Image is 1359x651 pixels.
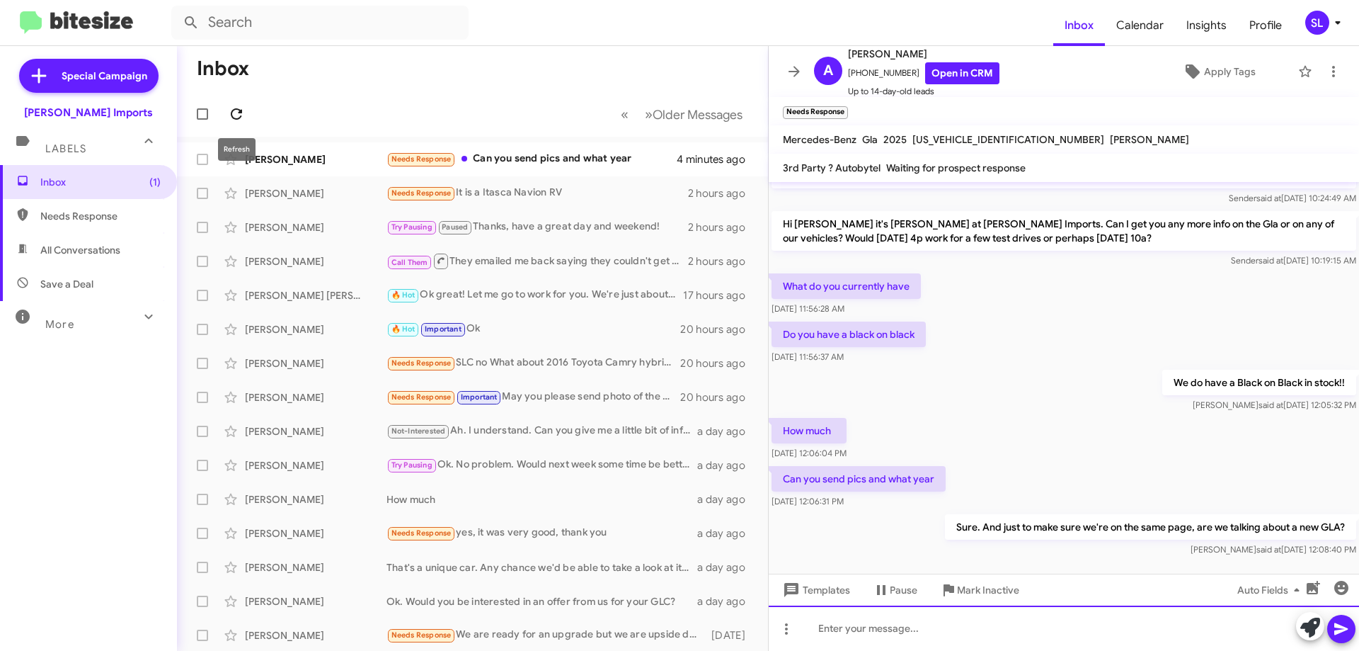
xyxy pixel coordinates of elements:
[245,492,386,506] div: [PERSON_NAME]
[621,106,629,123] span: «
[612,100,637,129] button: Previous
[386,525,697,541] div: yes, it was very good, thank you
[391,258,428,267] span: Call Them
[171,6,469,40] input: Search
[772,418,847,443] p: How much
[245,390,386,404] div: [PERSON_NAME]
[391,154,452,164] span: Needs Response
[772,466,946,492] p: Can you send pics and what year
[883,133,907,146] span: 2025
[391,426,446,436] span: Not-Interested
[425,324,461,334] span: Important
[783,106,848,119] small: Needs Response
[1226,577,1317,603] button: Auto Fields
[442,222,468,232] span: Paused
[945,514,1356,540] p: Sure. And just to make sure we're on the same page, are we talking about a new GLA?
[24,106,153,120] div: [PERSON_NAME] Imports
[391,528,452,538] span: Needs Response
[45,318,74,331] span: More
[40,277,93,291] span: Save a Deal
[688,254,757,268] div: 2 hours ago
[772,303,844,314] span: [DATE] 11:56:28 AM
[653,107,742,123] span: Older Messages
[386,185,688,201] div: It is a Itasca Navion RV
[1305,11,1329,35] div: SL
[391,222,432,232] span: Try Pausing
[783,162,881,174] span: 3rd Party ? Autobytel
[245,628,386,642] div: [PERSON_NAME]
[245,288,386,302] div: [PERSON_NAME] [PERSON_NAME]
[772,496,844,506] span: [DATE] 12:06:31 PM
[461,392,498,402] span: Important
[613,100,751,129] nav: Page navigation example
[245,594,386,608] div: [PERSON_NAME]
[1146,59,1291,84] button: Apply Tags
[1258,400,1283,410] span: said at
[386,252,688,270] div: They emailed me back saying they couldn't get a approval thanks though
[697,424,757,438] div: a day ago
[780,577,850,603] span: Templates
[1053,5,1105,46] span: Inbox
[62,69,147,83] span: Special Campaign
[218,138,256,161] div: Refresh
[848,62,999,84] span: [PHONE_NUMBER]
[386,457,697,473] div: Ok. No problem. Would next week some time be better for you?
[680,390,757,404] div: 20 hours ago
[912,133,1104,146] span: [US_VEHICLE_IDENTIFICATION_NUMBER]
[688,220,757,234] div: 2 hours ago
[697,492,757,506] div: a day ago
[1238,5,1293,46] a: Profile
[925,62,999,84] a: Open in CRM
[1229,193,1356,203] span: Sender [DATE] 10:24:49 AM
[386,627,704,643] div: We are ready for an upgrade but we are upside down.
[783,133,856,146] span: Mercedes-Benz
[1110,133,1189,146] span: [PERSON_NAME]
[1191,544,1356,555] span: [PERSON_NAME] [DATE] 12:08:40 PM
[688,186,757,200] div: 2 hours ago
[697,594,757,608] div: a day ago
[636,100,751,129] button: Next
[645,106,653,123] span: »
[386,389,680,405] div: May you please send photo of the vehicle please.
[386,151,677,167] div: Can you send pics and what year
[697,458,757,472] div: a day ago
[848,45,999,62] span: [PERSON_NAME]
[40,175,161,189] span: Inbox
[391,630,452,640] span: Needs Response
[1193,400,1356,410] span: [PERSON_NAME] [DATE] 12:05:32 PM
[391,358,452,368] span: Needs Response
[683,288,757,302] div: 17 hours ago
[890,577,917,603] span: Pause
[862,133,878,146] span: Gla
[386,321,680,337] div: Ok
[1204,59,1256,84] span: Apply Tags
[386,355,680,371] div: SLC no What about 2016 Toyota Camry hybrid low miles less than 60k Or 2020 MB GLC 300 approx 80k ...
[245,458,386,472] div: [PERSON_NAME]
[1175,5,1238,46] a: Insights
[245,424,386,438] div: [PERSON_NAME]
[386,219,688,235] div: Thanks, have a great day and weekend!
[40,243,120,257] span: All Conversations
[391,324,415,334] span: 🔥 Hot
[149,175,161,189] span: (1)
[197,57,249,80] h1: Inbox
[391,460,432,470] span: Try Pausing
[391,188,452,198] span: Needs Response
[1162,370,1356,395] p: We do have a Black on Black in stock!!
[245,220,386,234] div: [PERSON_NAME]
[680,356,757,370] div: 20 hours ago
[769,577,861,603] button: Templates
[45,142,86,155] span: Labels
[772,273,921,299] p: What do you currently have
[680,322,757,336] div: 20 hours ago
[386,423,697,439] div: Ah. I understand. Can you give me a little bit of information on your vehicles condition? Are the...
[391,290,415,300] span: 🔥 Hot
[386,492,697,506] div: How much
[823,60,833,82] span: A
[1237,577,1305,603] span: Auto Fields
[1105,5,1175,46] a: Calendar
[1256,544,1281,555] span: said at
[929,577,1031,603] button: Mark Inactive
